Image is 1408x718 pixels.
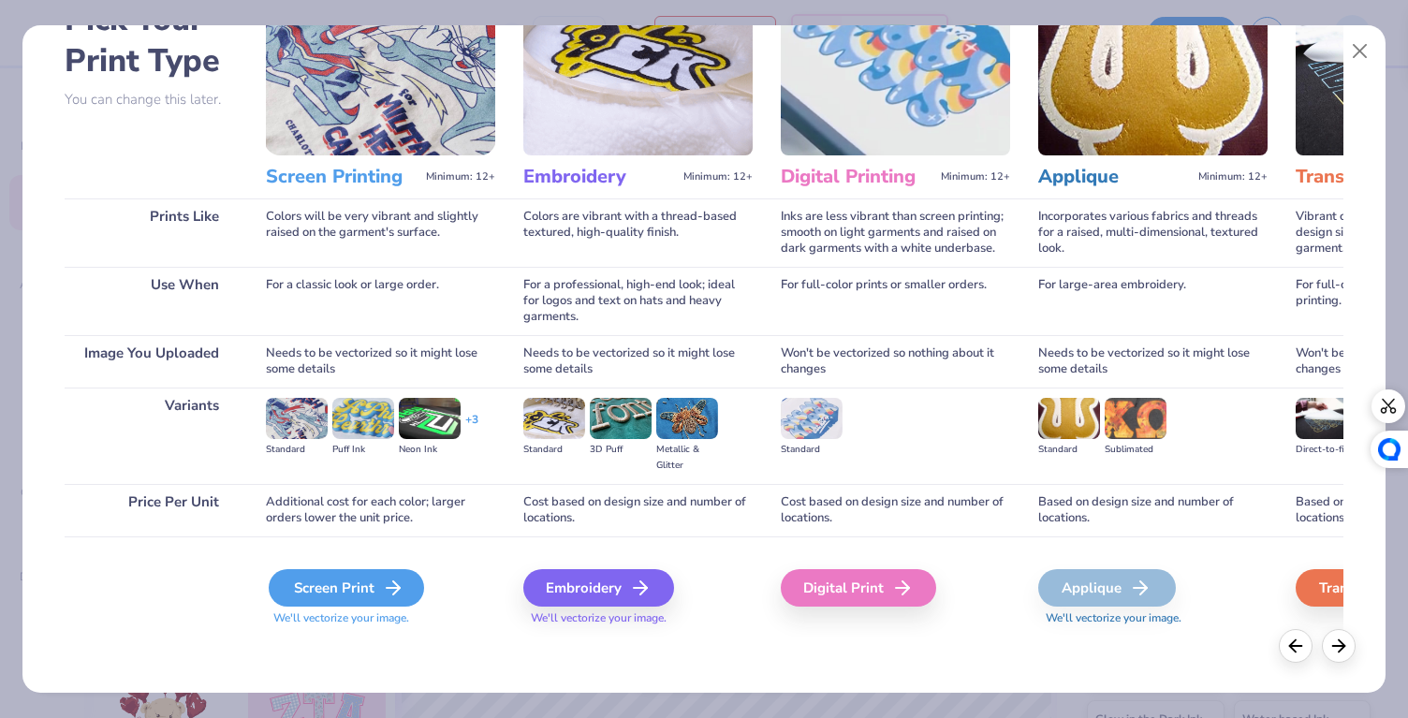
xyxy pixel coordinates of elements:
[399,398,461,439] img: Neon Ink
[656,398,718,439] img: Metallic & Glitter
[781,335,1010,388] div: Won't be vectorized so nothing about it changes
[781,442,843,458] div: Standard
[65,198,238,267] div: Prints Like
[590,398,652,439] img: 3D Puff
[269,569,424,607] div: Screen Print
[683,170,753,183] span: Minimum: 12+
[465,412,478,444] div: + 3
[1342,34,1378,69] button: Close
[266,267,495,335] div: For a classic look or large order.
[266,198,495,267] div: Colors will be very vibrant and slightly raised on the garment's surface.
[1038,484,1268,536] div: Based on design size and number of locations.
[65,484,238,536] div: Price Per Unit
[781,198,1010,267] div: Inks are less vibrant than screen printing; smooth on light garments and raised on dark garments ...
[1296,442,1357,458] div: Direct-to-film
[523,267,753,335] div: For a professional, high-end look; ideal for logos and text on hats and heavy garments.
[523,335,753,388] div: Needs to be vectorized so it might lose some details
[332,442,394,458] div: Puff Ink
[1038,267,1268,335] div: For large-area embroidery.
[1105,442,1166,458] div: Sublimated
[426,170,495,183] span: Minimum: 12+
[1038,335,1268,388] div: Needs to be vectorized so it might lose some details
[781,484,1010,536] div: Cost based on design size and number of locations.
[1038,442,1100,458] div: Standard
[266,398,328,439] img: Standard
[1038,398,1100,439] img: Standard
[266,335,495,388] div: Needs to be vectorized so it might lose some details
[266,442,328,458] div: Standard
[941,170,1010,183] span: Minimum: 12+
[523,198,753,267] div: Colors are vibrant with a thread-based textured, high-quality finish.
[65,388,238,484] div: Variants
[656,442,718,474] div: Metallic & Glitter
[523,442,585,458] div: Standard
[523,398,585,439] img: Standard
[1038,569,1176,607] div: Applique
[781,398,843,439] img: Standard
[1038,165,1191,189] h3: Applique
[590,442,652,458] div: 3D Puff
[1038,198,1268,267] div: Incorporates various fabrics and threads for a raised, multi-dimensional, textured look.
[266,484,495,536] div: Additional cost for each color; larger orders lower the unit price.
[781,165,933,189] h3: Digital Printing
[266,165,418,189] h3: Screen Printing
[399,442,461,458] div: Neon Ink
[523,569,674,607] div: Embroidery
[523,165,676,189] h3: Embroidery
[332,398,394,439] img: Puff Ink
[523,610,753,626] span: We'll vectorize your image.
[266,610,495,626] span: We'll vectorize your image.
[1038,610,1268,626] span: We'll vectorize your image.
[1198,170,1268,183] span: Minimum: 12+
[781,267,1010,335] div: For full-color prints or smaller orders.
[1105,398,1166,439] img: Sublimated
[781,569,936,607] div: Digital Print
[1296,398,1357,439] img: Direct-to-film
[65,92,238,108] p: You can change this later.
[65,267,238,335] div: Use When
[523,484,753,536] div: Cost based on design size and number of locations.
[65,335,238,388] div: Image You Uploaded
